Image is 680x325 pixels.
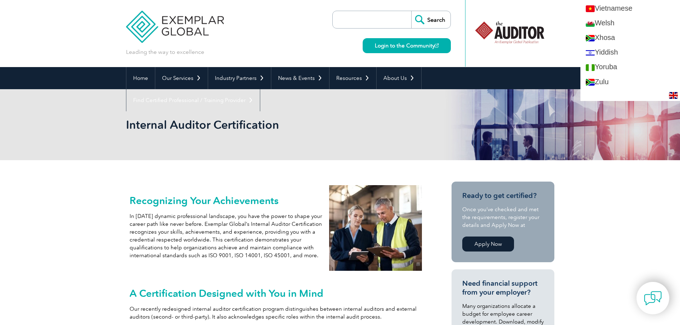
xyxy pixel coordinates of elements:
[580,45,680,60] a: Yiddish
[130,288,422,299] h2: A Certification Designed with You in Mind
[669,92,678,99] img: en
[126,89,260,111] a: Find Certified Professional / Training Provider
[377,67,421,89] a: About Us
[329,67,376,89] a: Resources
[363,38,451,53] a: Login to the Community
[580,75,680,89] a: Zulu
[586,35,595,42] img: xh
[155,67,208,89] a: Our Services
[130,212,322,259] p: In [DATE] dynamic professional landscape, you have the power to shape your career path like never...
[126,48,204,56] p: Leading the way to excellence
[462,205,544,229] p: Once you’ve checked and met the requirements, register your details and Apply Now at
[329,185,422,271] img: internal auditors
[411,11,450,28] input: Search
[462,191,544,200] h3: Ready to get certified?
[586,20,595,27] img: cy
[644,289,662,307] img: contact-chat.png
[271,67,329,89] a: News & Events
[130,305,422,321] p: Our recently redesigned internal auditor certification program distinguishes between internal aud...
[208,67,271,89] a: Industry Partners
[580,16,680,30] a: Welsh
[586,64,595,71] img: yo
[130,195,322,206] h2: Recognizing Your Achievements
[586,50,595,56] img: yi
[586,5,595,12] img: vi
[586,79,595,86] img: zu
[462,237,514,252] a: Apply Now
[580,1,680,16] a: Vietnamese
[126,118,400,132] h1: Internal Auditor Certification
[435,44,439,47] img: open_square.png
[126,67,155,89] a: Home
[462,279,544,297] h3: Need financial support from your employer?
[580,60,680,74] a: Yoruba
[580,30,680,45] a: Xhosa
